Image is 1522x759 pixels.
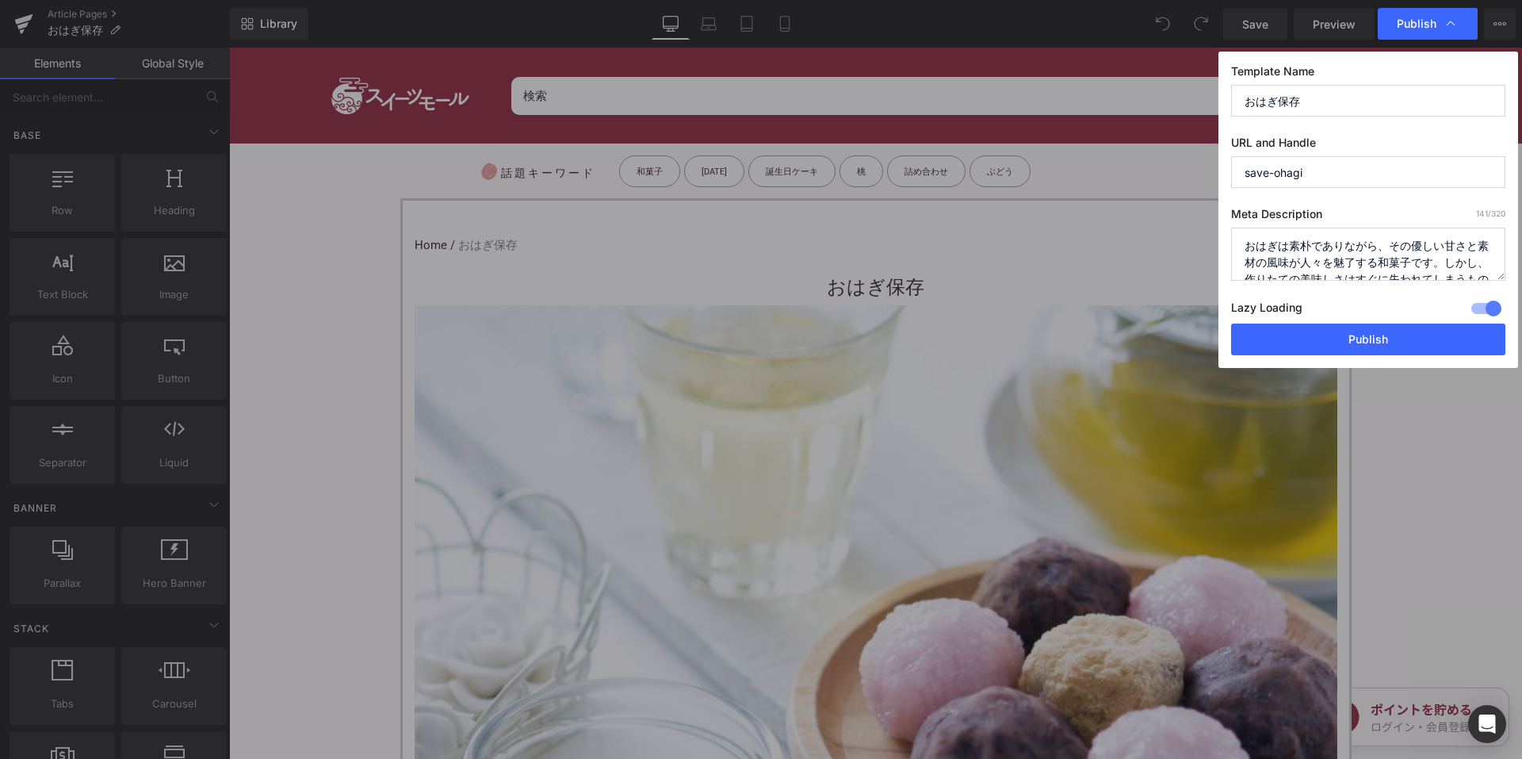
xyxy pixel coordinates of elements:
a: ぶどう [740,108,801,140]
h3: おはぎ保存 [185,222,1108,258]
a: 0 [1166,33,1202,64]
span: / [218,186,229,209]
img: スイーツモール [92,1,250,96]
label: URL and Handle [1231,136,1505,156]
span: 141 [1476,209,1488,218]
textarea: おはぎは素朴でありながら、その優しい甘さと素材の風味が人々を魅了する和菓子です。しかし、作りたての美味しさはすぐに失われてしまうものです。おはぎを美味しい状態で長く楽しむためには、適切な保存方法... [1231,228,1505,281]
button: 検索 [1039,29,1079,67]
label: Template Name [1231,64,1505,85]
img: user1.png [1107,31,1142,67]
input: When autocomplete results are available use up and down arrows to review and enter to select [282,29,1039,67]
span: 0 [1199,27,1214,43]
p: 話題キーワード [250,108,366,144]
a: [DATE] [455,108,515,140]
a: 詰め合わせ [658,108,736,140]
nav: breadcrumbs [185,177,1108,218]
span: /320 [1476,209,1505,218]
a: Home [185,186,218,209]
a: 誕生日ケーキ [519,108,606,140]
a: 和菓子 [390,108,451,140]
label: Lazy Loading [1231,297,1302,324]
div: Open Intercom Messenger [1468,705,1506,743]
label: Meta Description [1231,207,1505,228]
span: Publish [1397,17,1436,31]
a: 桃 [610,108,654,140]
button: Publish [1231,324,1505,355]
